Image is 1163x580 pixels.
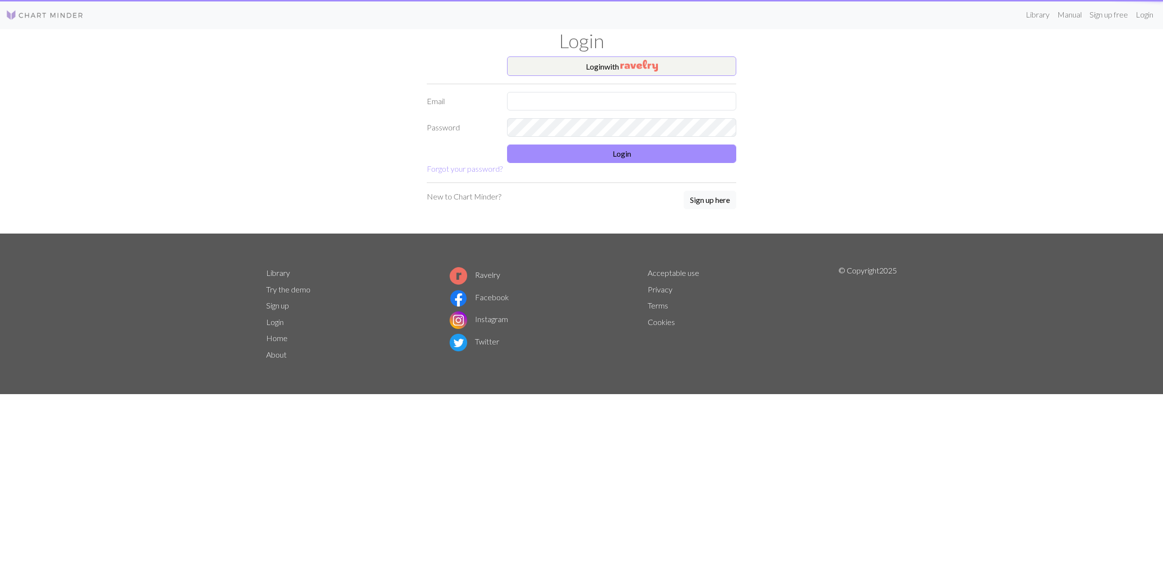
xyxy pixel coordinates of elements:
[1022,5,1054,24] a: Library
[450,314,508,324] a: Instagram
[1132,5,1157,24] a: Login
[421,118,501,137] label: Password
[450,311,467,329] img: Instagram logo
[266,317,284,326] a: Login
[648,317,675,326] a: Cookies
[427,191,501,202] p: New to Chart Minder?
[620,60,658,72] img: Ravelry
[266,333,288,343] a: Home
[450,334,467,351] img: Twitter logo
[450,290,467,307] img: Facebook logo
[450,337,499,346] a: Twitter
[648,268,699,277] a: Acceptable use
[266,285,310,294] a: Try the demo
[450,270,500,279] a: Ravelry
[6,9,84,21] img: Logo
[648,285,672,294] a: Privacy
[266,268,290,277] a: Library
[838,265,897,363] p: © Copyright 2025
[266,301,289,310] a: Sign up
[507,145,736,163] button: Login
[266,350,287,359] a: About
[427,164,503,173] a: Forgot your password?
[1086,5,1132,24] a: Sign up free
[684,191,736,209] button: Sign up here
[450,292,509,302] a: Facebook
[260,29,903,53] h1: Login
[684,191,736,210] a: Sign up here
[1054,5,1086,24] a: Manual
[648,301,668,310] a: Terms
[507,56,736,76] button: Loginwith
[450,267,467,285] img: Ravelry logo
[421,92,501,110] label: Email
